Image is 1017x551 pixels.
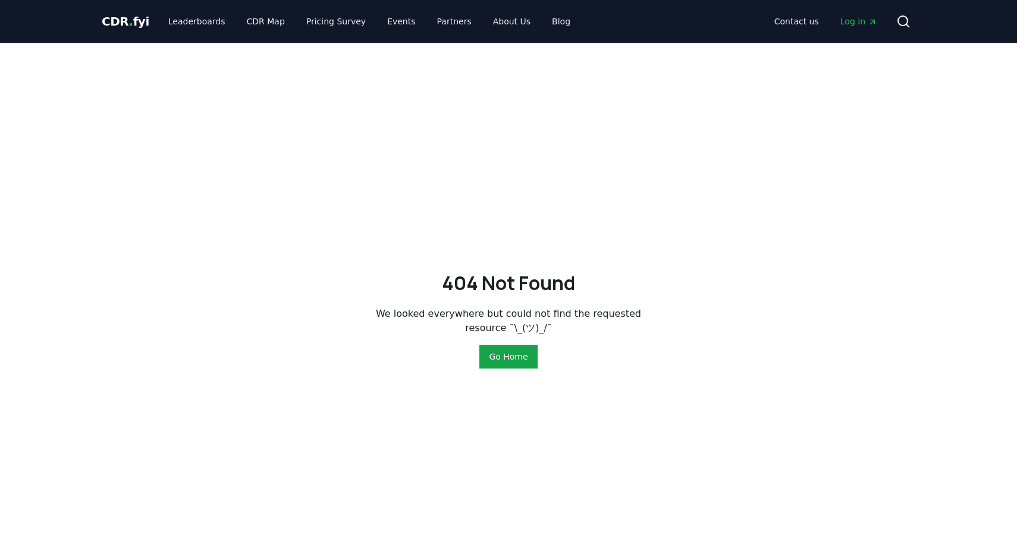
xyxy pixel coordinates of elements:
[765,11,828,32] a: Contact us
[831,11,887,32] a: Log in
[840,15,877,27] span: Log in
[375,307,642,335] p: We looked everywhere but could not find the requested resource ¯\_(ツ)_/¯
[102,13,149,30] a: CDR.fyi
[428,11,481,32] a: Partners
[378,11,425,32] a: Events
[159,11,235,32] a: Leaderboards
[442,269,575,297] h2: 404 Not Found
[102,14,149,29] span: CDR fyi
[479,345,537,369] button: Go Home
[159,11,580,32] nav: Main
[297,11,375,32] a: Pricing Survey
[765,11,887,32] nav: Main
[484,11,540,32] a: About Us
[129,14,133,29] span: .
[542,11,580,32] a: Blog
[237,11,294,32] a: CDR Map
